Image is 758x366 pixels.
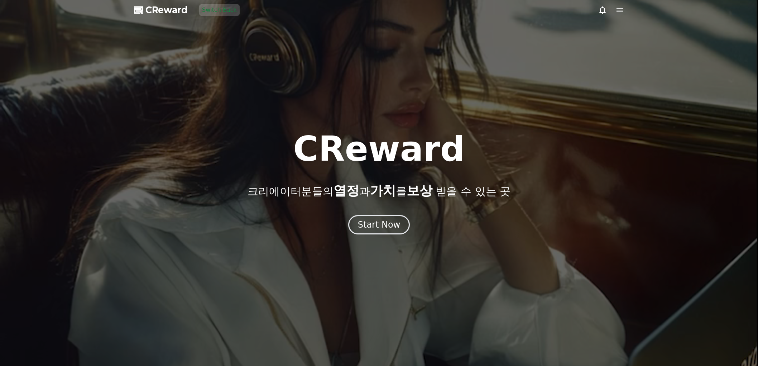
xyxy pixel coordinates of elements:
[407,183,432,198] span: 보상
[248,184,510,198] p: 크리에이터분들의 과 를 받을 수 있는 곳
[134,4,188,16] a: CReward
[199,4,240,16] button: Switch Back
[348,215,410,234] button: Start Now
[145,4,188,16] span: CReward
[348,222,410,229] a: Start Now
[358,219,400,230] div: Start Now
[334,183,359,198] span: 열정
[370,183,396,198] span: 가치
[293,132,465,166] h1: CReward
